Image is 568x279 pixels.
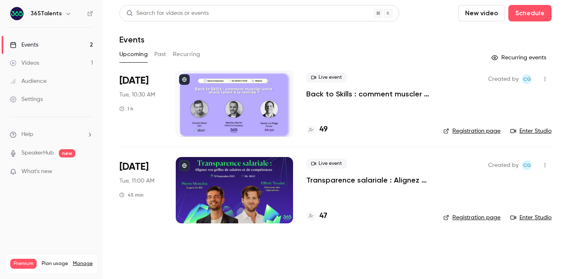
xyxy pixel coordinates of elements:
span: Tue, 11:00 AM [119,177,154,185]
span: Premium [10,259,37,269]
span: Live event [306,159,347,169]
a: Manage [73,260,93,267]
div: Sep 23 Tue, 10:30 AM (Europe/Paris) [119,71,163,137]
span: What's new [21,167,52,176]
a: Transparence salariale : Alignez vos grilles de salaires et de compétences [306,175,430,185]
div: Videos [10,59,39,67]
a: Registration page [443,127,500,135]
div: Events [10,41,38,49]
span: Live event [306,73,347,82]
h4: 49 [319,124,328,135]
button: New video [458,5,505,21]
img: 365Talents [10,7,23,20]
span: CG [523,74,531,84]
a: SpeakerHub [21,149,54,157]
iframe: Noticeable Trigger [83,168,93,176]
span: Help [21,130,33,139]
button: Schedule [508,5,552,21]
a: Registration page [443,213,500,222]
span: Created by [488,160,519,170]
div: Sep 30 Tue, 11:00 AM (Europe/Paris) [119,157,163,223]
div: Search for videos or events [126,9,209,18]
a: 47 [306,211,327,222]
span: [DATE] [119,160,149,173]
a: Enter Studio [510,127,552,135]
div: 45 min [119,192,144,198]
h1: Events [119,35,144,45]
div: Settings [10,95,43,103]
span: new [59,149,75,157]
button: Upcoming [119,48,148,61]
span: [DATE] [119,74,149,87]
span: CG [523,160,531,170]
span: Tue, 10:30 AM [119,91,155,99]
span: Cynthia Garcia [522,160,532,170]
button: Recurring [173,48,200,61]
div: Audience [10,77,47,85]
button: Recurring events [488,51,552,64]
a: 49 [306,124,328,135]
button: Past [154,48,166,61]
a: Back to Skills : comment muscler votre stack talent à la rentrée ? [306,89,430,99]
span: Created by [488,74,519,84]
a: Enter Studio [510,213,552,222]
span: Plan usage [42,260,68,267]
h6: 365Talents [30,9,62,18]
span: Cynthia Garcia [522,74,532,84]
h4: 47 [319,211,327,222]
li: help-dropdown-opener [10,130,93,139]
div: 1 h [119,106,133,112]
